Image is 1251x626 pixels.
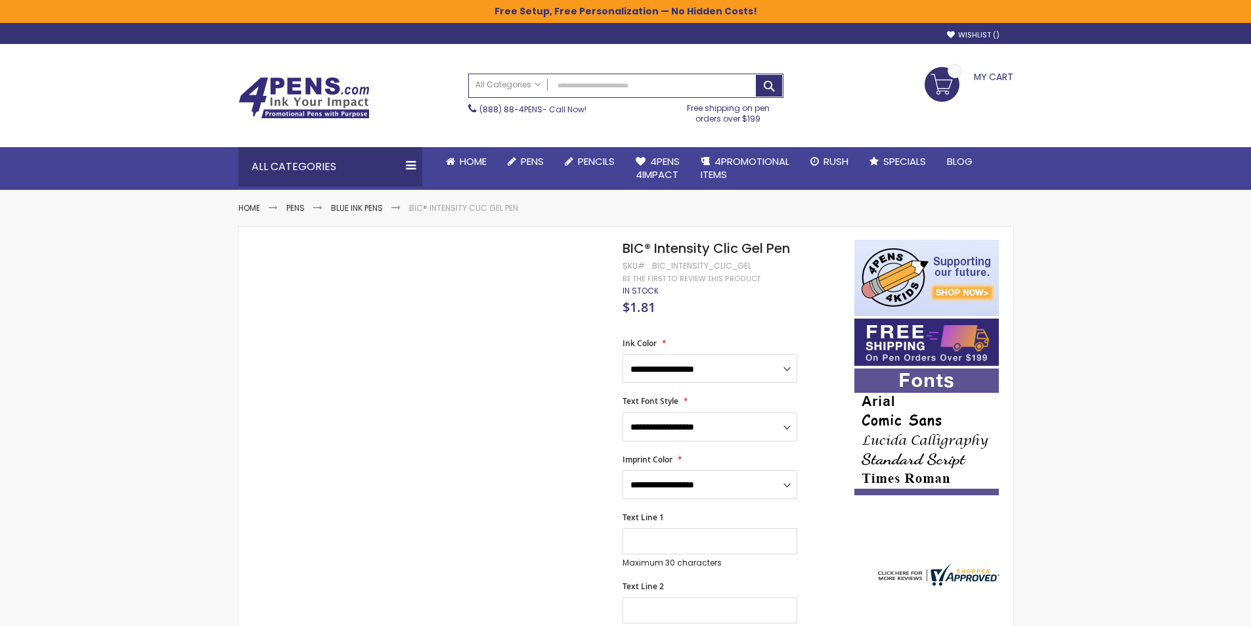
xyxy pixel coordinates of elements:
li: BIC® Intensity Clic Gel Pen [409,203,518,213]
p: Maximum 30 characters [623,558,797,568]
a: 4PROMOTIONALITEMS [690,147,800,190]
a: Home [238,202,260,213]
span: Blog [947,154,973,168]
span: Text Line 1 [623,512,664,523]
a: 4pens.com certificate URL [875,577,999,589]
span: Ink Color [623,338,657,349]
span: Text Font Style [623,395,678,407]
span: BIC® Intensity Clic Gel Pen [623,239,790,257]
a: 4Pens4impact [625,147,690,190]
strong: SKU [623,260,647,271]
span: Text Line 2 [623,581,664,592]
img: 4pens.com widget logo [875,564,999,586]
span: Home [460,154,487,168]
img: 4Pens Custom Pens and Promotional Products [238,77,370,119]
a: Wishlist [947,30,999,40]
span: 4PROMOTIONAL ITEMS [701,154,789,181]
div: All Categories [238,147,422,187]
span: In stock [623,285,659,296]
img: 4pens 4 kids [854,240,999,316]
a: Pencils [554,147,625,176]
a: Home [435,147,497,176]
span: Pencils [578,154,615,168]
a: Blog [936,147,983,176]
a: Specials [859,147,936,176]
a: (888) 88-4PENS [479,104,542,115]
a: Pens [497,147,554,176]
a: Blue ink Pens [331,202,383,213]
a: Rush [800,147,859,176]
span: Rush [823,154,848,168]
span: All Categories [475,79,541,90]
a: All Categories [469,74,548,96]
span: Specials [883,154,926,168]
a: Be the first to review this product [623,274,760,284]
span: Pens [521,154,544,168]
span: 4Pens 4impact [636,154,680,181]
span: - Call Now! [479,104,586,115]
span: $1.81 [623,298,655,316]
div: bic_intensity_clic_gel [652,261,751,271]
div: Free shipping on pen orders over $199 [673,98,783,124]
a: Pens [286,202,305,213]
img: font-personalization-examples [854,369,999,495]
div: Availability [623,286,659,296]
img: Free shipping on orders over $199 [854,319,999,366]
span: Imprint Color [623,454,672,465]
